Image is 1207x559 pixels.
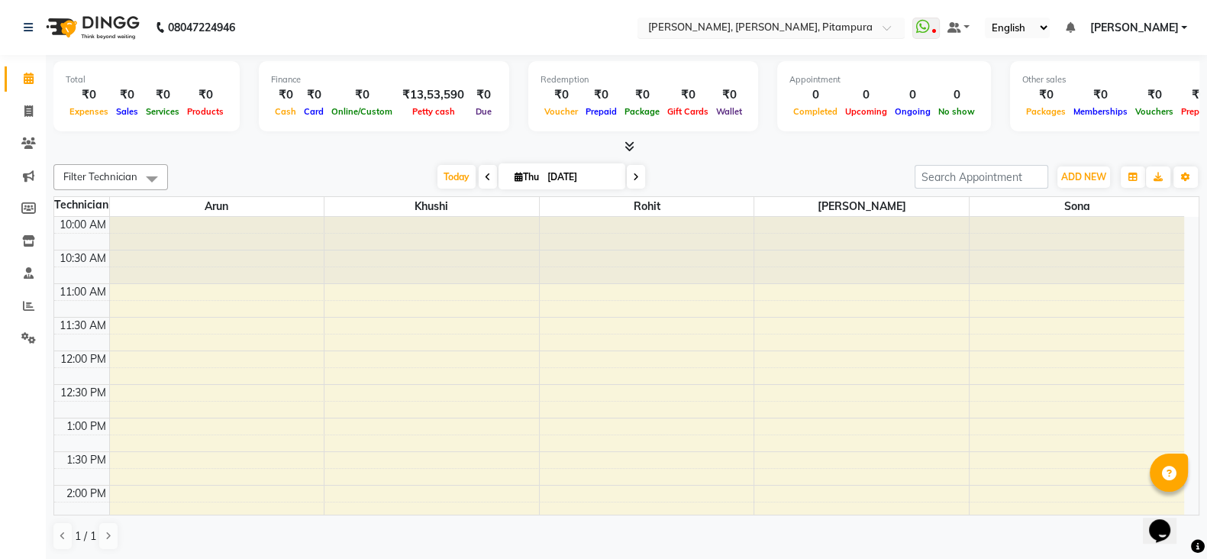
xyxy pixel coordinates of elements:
div: 0 [841,86,891,104]
div: ₹0 [470,86,497,104]
span: Khushi [324,197,539,216]
div: ₹0 [663,86,712,104]
img: logo [39,6,144,49]
div: ₹0 [1131,86,1177,104]
span: Voucher [541,106,582,117]
span: Vouchers [1131,106,1177,117]
div: 2:00 PM [63,486,109,502]
span: Today [437,165,476,189]
div: ₹0 [112,86,142,104]
div: ₹0 [300,86,328,104]
span: Ongoing [891,106,934,117]
div: ₹0 [582,86,621,104]
span: Arun [110,197,324,216]
div: 0 [789,86,841,104]
div: ₹0 [1022,86,1070,104]
input: Search Appointment [915,165,1048,189]
span: Prepaid [582,106,621,117]
div: ₹0 [621,86,663,104]
span: Due [472,106,495,117]
div: 10:00 AM [56,217,109,233]
b: 08047224946 [168,6,235,49]
input: 2025-09-04 [543,166,619,189]
div: 1:30 PM [63,452,109,468]
div: 0 [891,86,934,104]
div: 11:00 AM [56,284,109,300]
div: Technician [54,197,109,213]
span: Completed [789,106,841,117]
span: Card [300,106,328,117]
div: 1:00 PM [63,418,109,435]
span: Upcoming [841,106,891,117]
div: Redemption [541,73,746,86]
div: 0 [934,86,979,104]
span: Expenses [66,106,112,117]
iframe: chat widget [1143,498,1192,544]
div: 12:30 PM [57,385,109,401]
span: [PERSON_NAME] [754,197,969,216]
span: Wallet [712,106,746,117]
span: sona [970,197,1184,216]
div: 12:00 PM [57,351,109,367]
div: ₹0 [712,86,746,104]
span: No show [934,106,979,117]
span: Filter Technician [63,170,137,183]
span: [PERSON_NAME] [1089,20,1178,36]
div: ₹0 [271,86,300,104]
div: Finance [271,73,497,86]
span: Packages [1022,106,1070,117]
div: Total [66,73,228,86]
span: Services [142,106,183,117]
div: Appointment [789,73,979,86]
span: 1 / 1 [75,528,96,544]
span: Thu [511,171,543,183]
span: Rohit [540,197,754,216]
span: ADD NEW [1061,171,1106,183]
span: Online/Custom [328,106,396,117]
div: ₹0 [183,86,228,104]
div: ₹0 [66,86,112,104]
span: Petty cash [408,106,459,117]
span: Memberships [1070,106,1131,117]
span: Package [621,106,663,117]
div: ₹13,53,590 [396,86,470,104]
span: Sales [112,106,142,117]
div: ₹0 [328,86,396,104]
div: ₹0 [541,86,582,104]
button: ADD NEW [1057,166,1110,188]
div: 11:30 AM [56,318,109,334]
div: ₹0 [142,86,183,104]
div: 10:30 AM [56,250,109,267]
span: Cash [271,106,300,117]
span: Gift Cards [663,106,712,117]
span: Products [183,106,228,117]
div: ₹0 [1070,86,1131,104]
